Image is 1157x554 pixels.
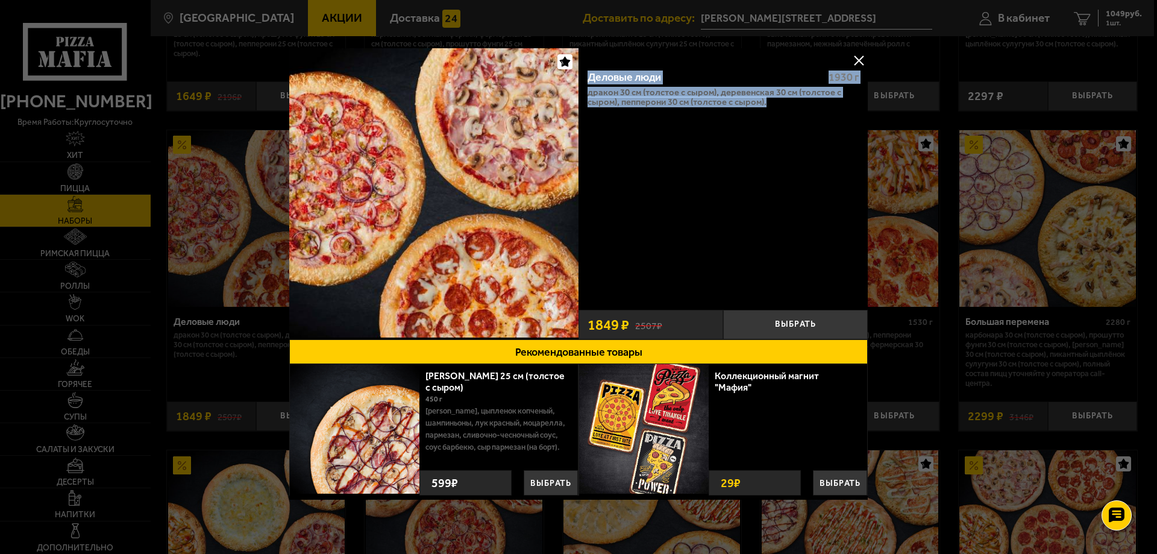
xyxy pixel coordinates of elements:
[289,339,868,364] button: Рекомендованные товары
[718,471,744,495] strong: 29 ₽
[425,370,565,393] a: [PERSON_NAME] 25 см (толстое с сыром)
[289,48,578,338] img: Деловые люди
[524,470,578,496] button: Выбрать
[813,470,867,496] button: Выбрать
[588,87,859,107] p: Дракон 30 см (толстое с сыром), Деревенская 30 см (толстое с сыром), Пепперони 30 см (толстое с с...
[829,71,859,84] span: 1930 г
[425,405,569,453] p: [PERSON_NAME], цыпленок копченый, шампиньоны, лук красный, моцарелла, пармезан, сливочно-чесночны...
[425,395,442,403] span: 450 г
[723,310,868,339] button: Выбрать
[588,71,818,84] div: Деловые люди
[588,318,629,332] span: 1849 ₽
[289,48,578,339] a: Деловые люди
[715,370,819,393] a: Коллекционный магнит "Мафия"
[428,471,461,495] strong: 599 ₽
[635,318,662,331] s: 2507 ₽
